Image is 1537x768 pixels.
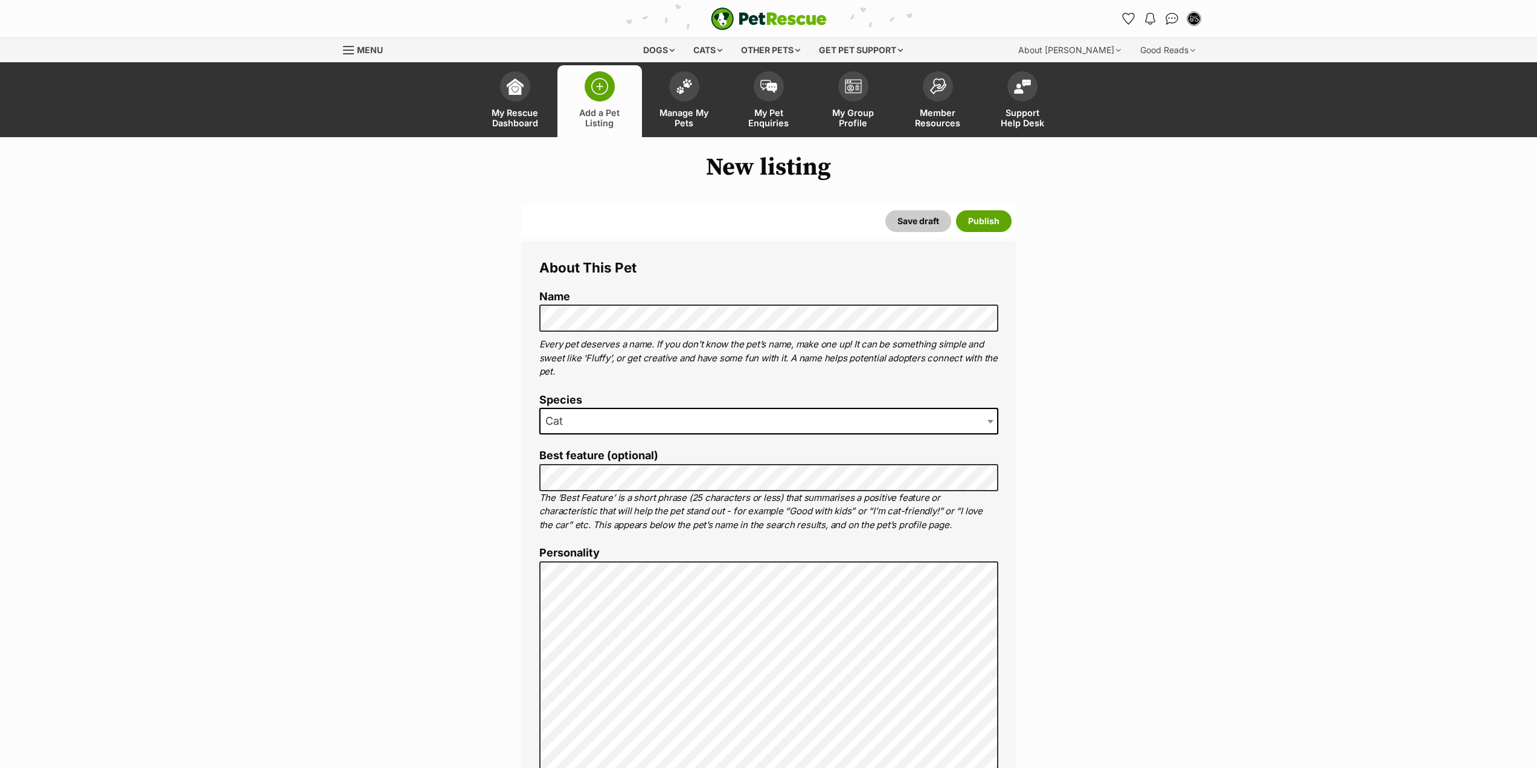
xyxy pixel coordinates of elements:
span: Menu [357,45,383,55]
a: PetRescue [711,7,827,30]
img: add-pet-listing-icon-0afa8454b4691262ce3f59096e99ab1cd57d4a30225e0717b998d2c9b9846f56.svg [591,78,608,95]
img: member-resources-icon-8e73f808a243e03378d46382f2149f9095a855e16c252ad45f914b54edf8863c.svg [929,78,946,94]
label: Personality [539,547,998,560]
a: Add a Pet Listing [557,65,642,137]
button: Save draft [885,210,951,232]
img: manage-my-pets-icon-02211641906a0b7f246fdf0571729dbe1e7629f14944591b6c1af311fb30b64b.svg [676,79,693,94]
div: Other pets [733,38,809,62]
span: Cat [541,413,575,430]
span: Support Help Desk [995,108,1050,128]
button: Publish [956,210,1012,232]
p: Every pet deserves a name. If you don’t know the pet’s name, make one up! It can be something sim... [539,338,998,379]
div: Dogs [635,38,683,62]
span: About This Pet [539,259,637,276]
img: logo-e224e6f780fb5917bec1dbf3a21bbac754714ae5b6737aabdf751b685950b380.svg [711,7,827,30]
a: Menu [343,38,391,60]
img: chat-41dd97257d64d25036548639549fe6c8038ab92f7586957e7f3b1b290dea8141.svg [1166,13,1178,25]
a: Favourites [1119,9,1138,28]
ul: Account quick links [1119,9,1204,28]
a: My Pet Enquiries [727,65,811,137]
span: My Group Profile [826,108,881,128]
img: group-profile-icon-3fa3cf56718a62981997c0bc7e787c4b2cf8bcc04b72c1350f741eb67cf2f40e.svg [845,79,862,94]
span: Cat [539,408,998,434]
button: My account [1184,9,1204,28]
a: Manage My Pets [642,65,727,137]
div: Cats [685,38,731,62]
img: notifications-46538b983faf8c2785f20acdc204bb7945ddae34d4c08c2a6579f10ce5e182be.svg [1145,13,1155,25]
a: My Group Profile [811,65,896,137]
label: Best feature (optional) [539,450,998,462]
label: Species [539,394,998,407]
label: Name [539,291,998,303]
span: My Rescue Dashboard [488,108,542,128]
div: Good Reads [1132,38,1204,62]
span: Add a Pet Listing [573,108,627,128]
img: help-desk-icon-fdf02630f3aa405de69fd3d07c3f3aa587a6932b1a1747fa1d2bba05be0121f9.svg [1014,79,1031,94]
span: My Pet Enquiries [742,108,796,128]
img: Sugar and Spice Cat Rescue profile pic [1188,13,1200,25]
button: Notifications [1141,9,1160,28]
img: dashboard-icon-eb2f2d2d3e046f16d808141f083e7271f6b2e854fb5c12c21221c1fb7104beca.svg [507,78,524,95]
span: Manage My Pets [657,108,711,128]
a: Support Help Desk [980,65,1065,137]
img: pet-enquiries-icon-7e3ad2cf08bfb03b45e93fb7055b45f3efa6380592205ae92323e6603595dc1f.svg [760,80,777,93]
div: About [PERSON_NAME] [1010,38,1129,62]
a: Member Resources [896,65,980,137]
p: The ‘Best Feature’ is a short phrase (25 characters or less) that summarises a positive feature o... [539,491,998,532]
span: Member Resources [911,108,965,128]
a: Conversations [1163,9,1182,28]
div: Get pet support [810,38,911,62]
a: My Rescue Dashboard [473,65,557,137]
